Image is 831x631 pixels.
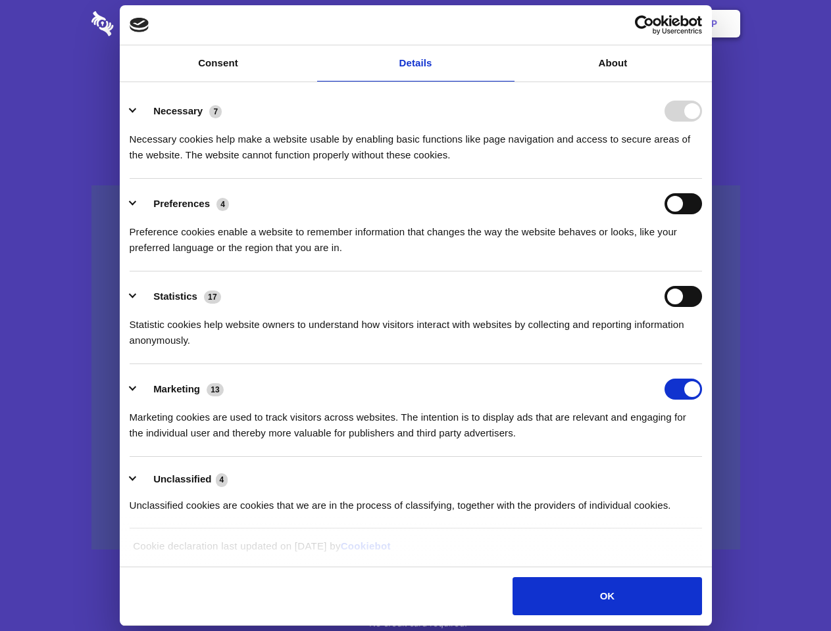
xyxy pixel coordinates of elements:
label: Marketing [153,383,200,394]
span: 13 [207,383,224,396]
a: Details [317,45,515,82]
a: Contact [534,3,594,44]
button: Statistics (17) [130,286,230,307]
span: 17 [204,291,221,304]
div: Cookie declaration last updated on [DATE] by [123,538,708,564]
div: Marketing cookies are used to track visitors across websites. The intention is to display ads tha... [130,400,702,441]
a: Usercentrics Cookiebot - opens in a new window [587,15,702,35]
label: Statistics [153,291,197,302]
a: About [515,45,712,82]
div: Necessary cookies help make a website usable by enabling basic functions like page navigation and... [130,122,702,163]
button: Preferences (4) [130,193,238,214]
a: Login [597,3,654,44]
span: 7 [209,105,222,118]
label: Necessary [153,105,203,116]
h1: Eliminate Slack Data Loss. [91,59,740,106]
iframe: Drift Widget Chat Controller [765,565,815,615]
button: OK [513,577,701,615]
a: Cookiebot [341,540,391,551]
img: logo-wordmark-white-trans-d4663122ce5f474addd5e946df7df03e33cb6a1c49d2221995e7729f52c070b2.svg [91,11,204,36]
div: Unclassified cookies are cookies that we are in the process of classifying, together with the pro... [130,488,702,513]
label: Preferences [153,198,210,209]
div: Preference cookies enable a website to remember information that changes the way the website beha... [130,214,702,256]
img: logo [130,18,149,32]
a: Wistia video thumbnail [91,185,740,550]
a: Pricing [386,3,443,44]
div: Statistic cookies help website owners to understand how visitors interact with websites by collec... [130,307,702,348]
span: 4 [216,198,229,211]
button: Marketing (13) [130,379,232,400]
button: Unclassified (4) [130,471,236,488]
h4: Auto-redaction of sensitive data, encrypted data sharing and self-destructing private chats. Shar... [91,120,740,163]
span: 4 [216,473,228,486]
a: Consent [120,45,317,82]
button: Necessary (7) [130,101,230,122]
